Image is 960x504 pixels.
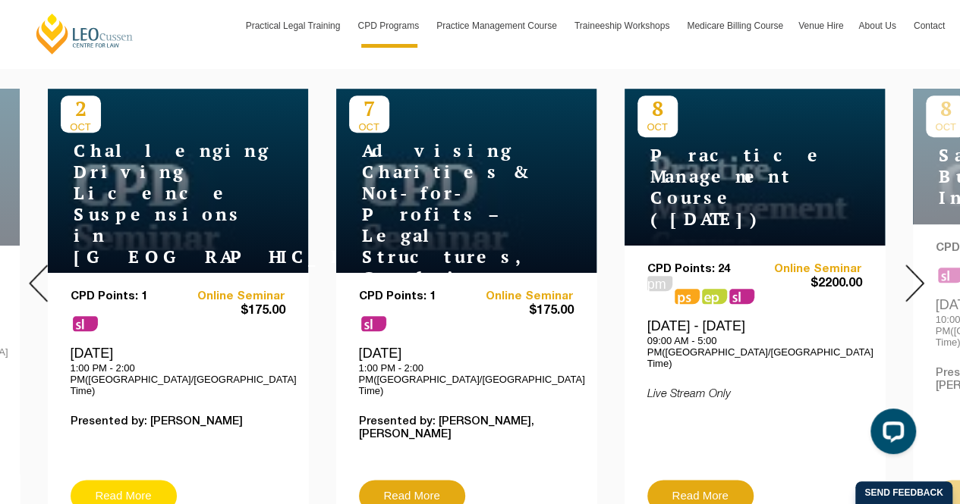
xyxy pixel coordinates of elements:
[71,362,285,396] p: 1:00 PM - 2:00 PM([GEOGRAPHIC_DATA]/[GEOGRAPHIC_DATA] Time)
[71,345,285,396] div: [DATE]
[349,95,389,121] p: 7
[238,4,351,48] a: Practical Legal Training
[567,4,679,48] a: Traineeship Workshops
[637,145,827,230] h4: Practice Management Course ([DATE])
[178,303,285,319] span: $175.00
[647,388,862,401] p: Live Stream Only
[61,95,101,121] p: 2
[349,121,389,133] span: OCT
[350,4,429,48] a: CPD Programs
[647,263,755,276] p: CPD Points: 24
[359,290,467,303] p: CPD Points: 1
[29,265,48,302] img: Prev
[429,4,567,48] a: Practice Management Course
[729,289,754,304] span: sl
[905,265,924,302] img: Next
[73,316,98,331] span: sl
[359,345,574,396] div: [DATE]
[349,140,539,331] h4: Advising Charities & Not-for-Profits – Legal Structures, Compliance & Risk Management
[466,290,574,303] a: Online Seminar
[466,303,574,319] span: $175.00
[858,402,922,466] iframe: LiveChat chat widget
[754,276,862,292] span: $2200.00
[71,290,178,303] p: CPD Points: 1
[679,4,791,48] a: Medicare Billing Course
[637,121,678,133] span: OCT
[61,140,250,268] h4: Challenging Driving Licence Suspensions in [GEOGRAPHIC_DATA]
[178,290,285,303] a: Online Seminar
[791,4,851,48] a: Venue Hire
[675,289,700,304] span: ps
[359,362,574,396] p: 1:00 PM - 2:00 PM([GEOGRAPHIC_DATA]/[GEOGRAPHIC_DATA] Time)
[637,95,678,121] p: 8
[647,335,862,369] p: 09:00 AM - 5:00 PM([GEOGRAPHIC_DATA]/[GEOGRAPHIC_DATA] Time)
[359,415,574,441] p: Presented by: [PERSON_NAME],[PERSON_NAME]
[906,4,952,48] a: Contact
[71,415,285,428] p: Presented by: [PERSON_NAME]
[34,12,135,55] a: [PERSON_NAME] Centre for Law
[647,276,672,291] span: pm
[702,289,727,304] span: ps
[754,263,862,276] a: Online Seminar
[61,121,101,133] span: OCT
[851,4,905,48] a: About Us
[647,318,862,369] div: [DATE] - [DATE]
[361,316,386,331] span: sl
